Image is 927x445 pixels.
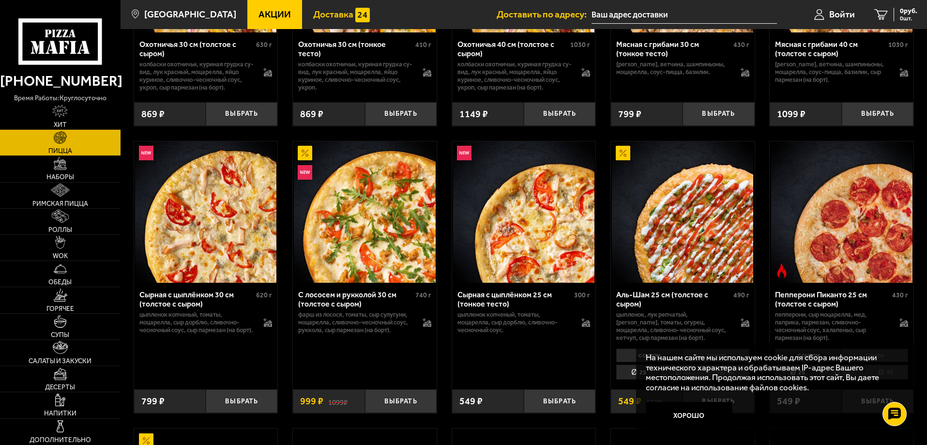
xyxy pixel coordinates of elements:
a: АкционныйНовинкаС лососем и рукколой 30 см (толстое с сыром) [293,141,437,283]
button: Выбрать [206,389,277,413]
a: НовинкаСырная с цыплёнком 25 см (тонкое тесто) [452,141,596,283]
span: 549 ₽ [618,397,641,406]
p: колбаски охотничьи, куриная грудка су-вид, лук красный, моцарелла, яйцо куриное, сливочно-чесночн... [457,61,572,92]
span: Акции [258,10,291,19]
span: 1099 ₽ [777,109,805,119]
div: Охотничья 30 см (тонкое тесто) [298,40,413,58]
button: Выбрать [206,102,277,126]
img: Аль-Шам 25 см (толстое с сыром) [612,141,753,283]
span: Горячее [46,306,74,312]
span: 549 ₽ [459,397,483,406]
span: Обеды [48,279,72,286]
div: Мясная с грибами 30 см (тонкое тесто) [616,40,731,58]
span: 799 ₽ [618,109,641,119]
p: пепперони, сыр Моцарелла, мед, паприка, пармезан, сливочно-чесночный соус, халапеньо, сыр пармеза... [775,311,890,342]
span: [GEOGRAPHIC_DATA] [144,10,236,19]
span: 1030 г [570,41,590,49]
div: С лососем и рукколой 30 см (толстое с сыром) [298,290,413,308]
p: цыпленок, лук репчатый, [PERSON_NAME], томаты, огурец, моцарелла, сливочно-чесночный соус, кетчуп... [616,311,731,342]
span: 0 шт. [900,15,917,21]
span: Наборы [46,174,74,181]
span: Доставка [313,10,353,19]
img: Пепперони Пиканто 25 см (толстое с сыром) [771,141,912,283]
span: Десерты [45,384,75,391]
div: Аль-Шам 25 см (толстое с сыром) [616,290,731,308]
img: Новинка [139,146,153,160]
img: Акционный [298,146,312,160]
button: Выбрать [524,389,595,413]
span: 869 ₽ [300,109,323,119]
span: Доставить по адресу: [497,10,592,19]
span: 410 г [415,41,431,49]
p: колбаски охотничьи, куриная грудка су-вид, лук красный, моцарелла, яйцо куриное, сливочно-чесночн... [139,61,254,92]
img: Сырная с цыплёнком 25 см (тонкое тесто) [453,141,594,283]
img: Новинка [298,165,312,180]
span: 869 ₽ [141,109,165,119]
span: 799 ₽ [141,397,165,406]
p: колбаски охотничьи, куриная грудка су-вид, лук красный, моцарелла, яйцо куриное, сливочно-чесночн... [298,61,413,92]
span: 620 г [256,291,272,299]
button: Выбрать [365,389,437,413]
span: 490 г [733,291,749,299]
img: Акционный [616,146,630,160]
div: Сырная с цыплёнком 25 см (тонкое тесто) [457,290,572,308]
img: Сырная с цыплёнком 30 см (толстое с сыром) [135,141,276,283]
img: Острое блюдо [775,263,789,278]
input: Ваш адрес доставки [592,6,777,24]
div: Охотничья 30 см (толстое с сыром) [139,40,254,58]
span: 999 ₽ [300,397,323,406]
span: 1149 ₽ [459,109,488,119]
span: Пицца [48,148,72,154]
li: с сыром [616,349,683,362]
span: Дополнительно [30,437,91,444]
button: Выбрать [524,102,595,126]
div: Мясная с грибами 40 см (толстое с сыром) [775,40,886,58]
p: [PERSON_NAME], ветчина, шампиньоны, моцарелла, соус-пицца, базилик, сыр пармезан (на борт). [775,61,890,84]
img: С лососем и рукколой 30 см (толстое с сыром) [294,141,435,283]
p: цыпленок копченый, томаты, моцарелла, сыр дорблю, сливочно-чесночный соус. [457,311,572,334]
span: WOK [53,253,68,260]
span: Хит [54,122,67,128]
p: цыпленок копченый, томаты, моцарелла, сыр дорблю, сливочно-чесночный соус, сыр пармезан (на борт). [139,311,254,334]
span: Римская пицца [32,200,88,207]
a: НовинкаСырная с цыплёнком 30 см (толстое с сыром) [134,141,278,283]
div: Сырная с цыплёнком 30 см (толстое с сыром) [139,290,254,308]
s: 1099 ₽ [328,397,348,406]
img: 15daf4d41897b9f0e9f617042186c801.svg [355,8,370,22]
div: Пепперони Пиканто 25 см (толстое с сыром) [775,290,890,308]
span: 0 руб. [900,8,917,15]
span: 430 г [733,41,749,49]
span: Роллы [48,227,72,233]
span: Напитки [44,410,76,417]
span: 740 г [415,291,431,299]
span: Салаты и закуски [29,358,91,365]
button: Хорошо [646,402,733,431]
li: 25 [616,365,660,380]
span: Войти [829,10,855,19]
p: фарш из лосося, томаты, сыр сулугуни, моцарелла, сливочно-чесночный соус, руккола, сыр пармезан (... [298,311,413,334]
p: На нашем сайте мы используем cookie для сбора информации технического характера и обрабатываем IP... [646,353,899,393]
a: АкционныйАль-Шам 25 см (толстое с сыром) [611,141,755,283]
p: [PERSON_NAME], ветчина, шампиньоны, моцарелла, соус-пицца, базилик. [616,61,731,76]
span: Супы [51,332,69,338]
span: 630 г [256,41,272,49]
span: 1030 г [888,41,908,49]
button: Выбрать [842,102,913,126]
img: Новинка [457,146,471,160]
span: 430 г [892,291,908,299]
button: Выбрать [365,102,437,126]
button: Выбрать [683,102,754,126]
a: Острое блюдоПепперони Пиканто 25 см (толстое с сыром) [770,141,913,283]
span: 300 г [574,291,590,299]
div: Охотничья 40 см (толстое с сыром) [457,40,568,58]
